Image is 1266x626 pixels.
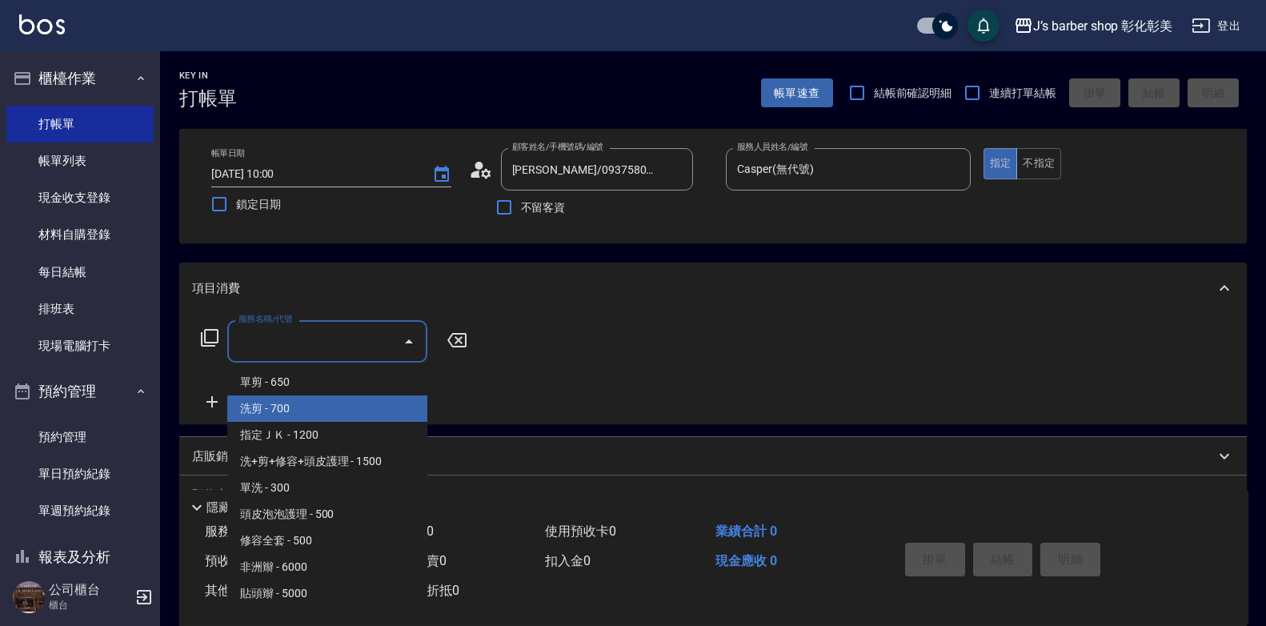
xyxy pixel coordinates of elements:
[179,263,1247,314] div: 項目消費
[227,554,427,580] span: 非洲辮 - 6000
[227,580,427,607] span: 貼頭辮 - 5000
[6,179,154,216] a: 現金收支登錄
[6,142,154,179] a: 帳單列表
[192,487,252,504] p: 預收卡販賣
[6,327,154,364] a: 現場電腦打卡
[227,475,427,501] span: 單洗 - 300
[6,291,154,327] a: 排班表
[984,148,1018,179] button: 指定
[236,196,281,213] span: 鎖定日期
[192,448,240,465] p: 店販銷售
[6,216,154,253] a: 材料自購登錄
[227,422,427,448] span: 指定ＪＫ - 1200
[1185,11,1247,41] button: 登出
[192,280,240,297] p: 項目消費
[423,155,461,194] button: Choose date, selected date is 2025-09-24
[968,10,1000,42] button: save
[989,85,1056,102] span: 連續打單結帳
[715,553,777,568] span: 現金應收 0
[179,70,237,81] h2: Key In
[6,254,154,291] a: 每日結帳
[205,524,263,539] span: 服務消費 0
[13,581,45,613] img: Person
[1033,16,1172,36] div: J’s barber shop 彰化彰美
[227,501,427,528] span: 頭皮泡泡護理 - 500
[6,419,154,455] a: 預約管理
[6,58,154,99] button: 櫃檯作業
[205,583,289,598] span: 其他付款方式 0
[545,524,616,539] span: 使用預收卡 0
[227,369,427,395] span: 單剪 - 650
[521,199,566,216] span: 不留客資
[6,455,154,492] a: 單日預約紀錄
[49,582,130,598] h5: 公司櫃台
[396,329,422,355] button: Close
[179,476,1247,514] div: 預收卡販賣
[206,500,278,516] p: 隱藏業績明細
[211,161,416,187] input: YYYY/MM/DD hh:mm
[227,395,427,422] span: 洗剪 - 700
[6,536,154,578] button: 報表及分析
[1016,148,1061,179] button: 不指定
[6,492,154,529] a: 單週預約紀錄
[179,437,1247,476] div: 店販銷售
[205,553,276,568] span: 預收卡販賣 0
[49,598,130,612] p: 櫃台
[19,14,65,34] img: Logo
[211,147,245,159] label: 帳單日期
[227,528,427,554] span: 修容全套 - 500
[874,85,952,102] span: 結帳前確認明細
[761,78,833,108] button: 帳單速查
[227,448,427,475] span: 洗+剪+修容+頭皮護理 - 1500
[545,553,591,568] span: 扣入金 0
[6,371,154,412] button: 預約管理
[238,313,292,325] label: 服務名稱/代號
[715,524,777,539] span: 業績合計 0
[6,106,154,142] a: 打帳單
[179,87,237,110] h3: 打帳單
[1008,10,1179,42] button: J’s barber shop 彰化彰美
[737,141,807,153] label: 服務人員姓名/編號
[512,141,603,153] label: 顧客姓名/手機號碼/編號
